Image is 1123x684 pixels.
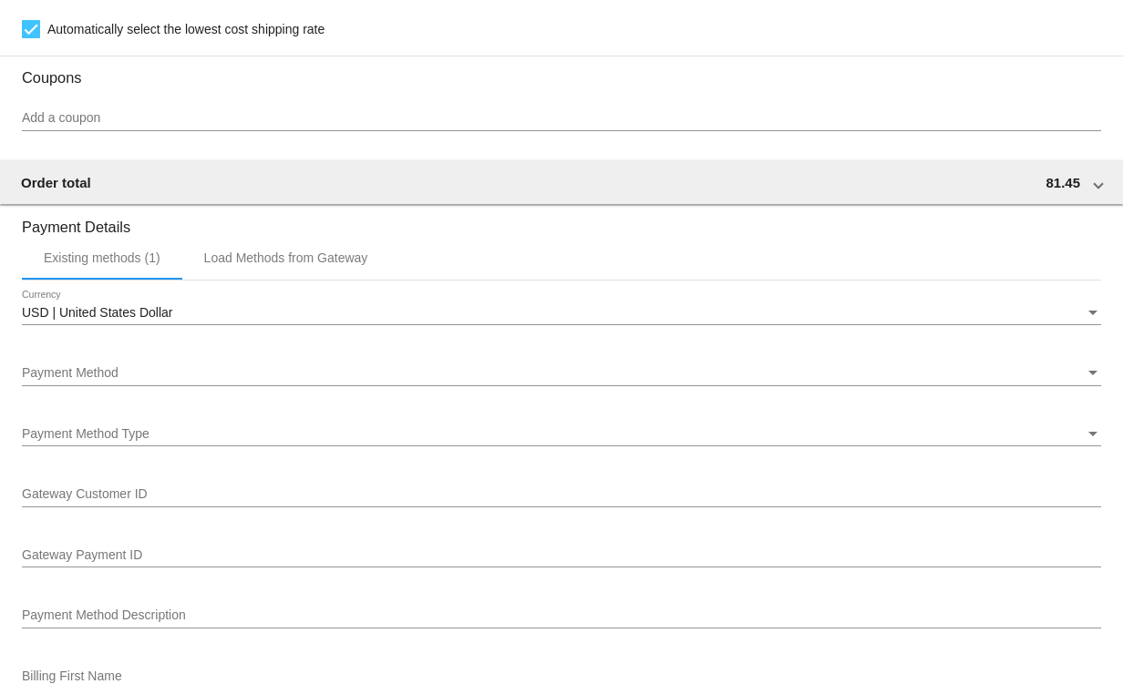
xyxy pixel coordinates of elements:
[204,250,368,265] div: Load Methods from Gateway
[22,426,149,441] span: Payment Method Type
[44,250,160,265] div: Existing methods (1)
[22,111,1101,126] input: Add a coupon
[22,669,186,684] input: Billing First Name
[22,205,1101,236] h3: Payment Details
[22,487,1101,502] input: Gateway Customer ID
[22,365,118,380] span: Payment Method
[22,427,1101,442] mat-select: Payment Method Type
[22,366,1101,381] mat-select: Payment Method
[22,608,1101,623] input: Payment Method Description
[1046,175,1080,190] span: 81.45
[22,305,172,320] span: USD | United States Dollar
[21,175,91,190] span: Order total
[47,18,325,40] span: Automatically select the lowest cost shipping rate
[22,56,1101,87] h3: Coupons
[22,306,1101,321] mat-select: Currency
[22,548,1101,563] input: Gateway Payment ID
